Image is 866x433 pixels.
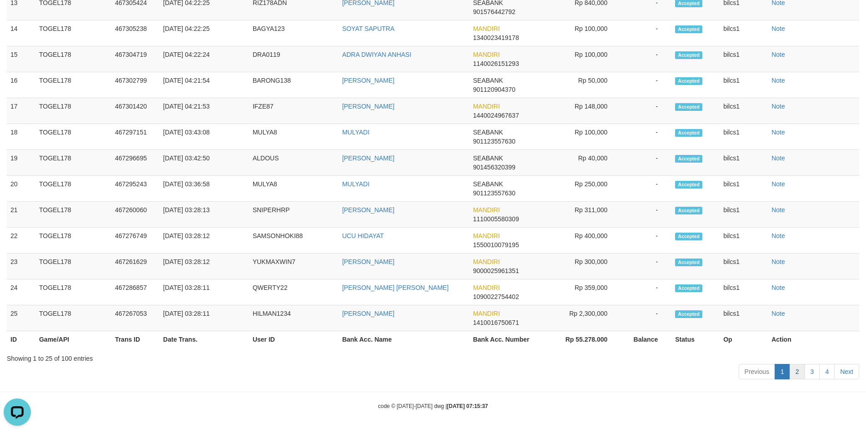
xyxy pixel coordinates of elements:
a: MULYADI [342,129,370,136]
span: Accepted [675,284,702,292]
td: 14 [7,20,35,46]
a: Note [771,310,785,317]
td: 467301420 [111,98,160,124]
a: Note [771,206,785,214]
span: Copy 1550010079195 to clipboard [473,241,519,249]
td: 467267053 [111,305,160,331]
th: Trans ID [111,331,160,348]
a: Note [771,232,785,239]
span: Copy 901456320399 to clipboard [473,164,515,171]
a: Note [771,180,785,188]
td: 467305238 [111,20,160,46]
a: ADRA DWIYAN ANHASI [342,51,411,58]
td: [DATE] 04:21:54 [160,72,249,98]
td: TOGEL178 [35,124,111,150]
td: SAMSONHOKI88 [249,228,339,254]
td: Rp 100,000 [545,20,621,46]
td: - [621,46,671,72]
td: 24 [7,279,35,305]
td: 20 [7,176,35,202]
span: MANDIRI [473,232,500,239]
td: bilcs1 [720,305,768,331]
td: Rp 359,000 [545,279,621,305]
td: 18 [7,124,35,150]
td: 467304719 [111,46,160,72]
a: Note [771,77,785,84]
span: Copy 901120904370 to clipboard [473,86,515,93]
td: 467261629 [111,254,160,279]
td: - [621,98,671,124]
td: TOGEL178 [35,98,111,124]
a: [PERSON_NAME] [PERSON_NAME] [342,284,449,291]
a: [PERSON_NAME] [342,310,395,317]
td: [DATE] 03:43:08 [160,124,249,150]
td: bilcs1 [720,124,768,150]
a: [PERSON_NAME] [342,258,395,265]
td: bilcs1 [720,176,768,202]
span: Accepted [675,310,702,318]
small: code © [DATE]-[DATE] dwg | [378,403,488,409]
span: Accepted [675,233,702,240]
span: Accepted [675,51,702,59]
td: Rp 300,000 [545,254,621,279]
td: TOGEL178 [35,72,111,98]
td: - [621,279,671,305]
th: Date Trans. [160,331,249,348]
td: Rp 250,000 [545,176,621,202]
td: bilcs1 [720,72,768,98]
td: - [621,20,671,46]
td: 467297151 [111,124,160,150]
a: 1 [775,364,790,379]
span: Copy 1340023419178 to clipboard [473,34,519,41]
span: Copy 1410016750671 to clipboard [473,319,519,326]
td: [DATE] 03:28:13 [160,202,249,228]
td: 467296695 [111,150,160,176]
th: Op [720,331,768,348]
td: 23 [7,254,35,279]
button: Open LiveChat chat widget [4,4,31,31]
td: - [621,176,671,202]
span: Accepted [675,77,702,85]
a: Note [771,25,785,32]
td: Rp 100,000 [545,124,621,150]
span: Accepted [675,129,702,137]
td: - [621,124,671,150]
span: Copy 1090022754402 to clipboard [473,293,519,300]
span: Copy 901123557630 to clipboard [473,138,515,145]
span: Copy 9000025961351 to clipboard [473,267,519,274]
td: TOGEL178 [35,228,111,254]
td: Rp 148,000 [545,98,621,124]
a: Previous [739,364,775,379]
td: 16 [7,72,35,98]
td: bilcs1 [720,279,768,305]
td: Rp 2,300,000 [545,305,621,331]
td: bilcs1 [720,254,768,279]
a: UCU HIDAYAT [342,232,384,239]
span: MANDIRI [473,258,500,265]
td: 19 [7,150,35,176]
a: Note [771,129,785,136]
span: SEABANK [473,180,503,188]
td: YUKMAXWIN7 [249,254,339,279]
a: 3 [805,364,820,379]
td: - [621,202,671,228]
td: - [621,254,671,279]
td: [DATE] 03:28:11 [160,279,249,305]
th: Rp 55.278.000 [545,331,621,348]
span: MANDIRI [473,284,500,291]
td: [DATE] 04:22:24 [160,46,249,72]
td: HILMAN1234 [249,305,339,331]
td: TOGEL178 [35,305,111,331]
td: - [621,228,671,254]
a: Next [834,364,859,379]
td: bilcs1 [720,98,768,124]
td: [DATE] 03:28:12 [160,228,249,254]
span: Copy 901576442792 to clipboard [473,8,515,15]
td: [DATE] 03:42:50 [160,150,249,176]
td: TOGEL178 [35,20,111,46]
td: BAGYA123 [249,20,339,46]
th: Bank Acc. Name [339,331,470,348]
td: 15 [7,46,35,72]
span: MANDIRI [473,51,500,58]
a: Note [771,51,785,58]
